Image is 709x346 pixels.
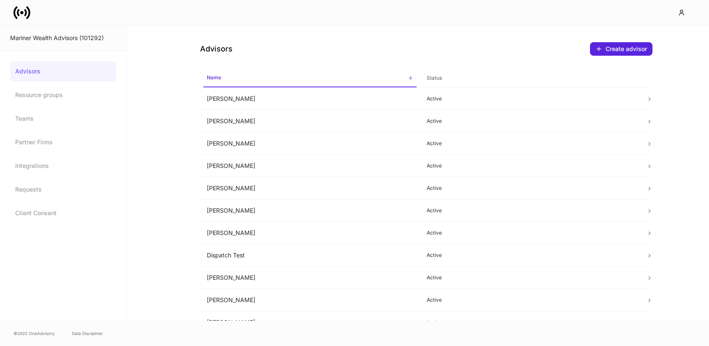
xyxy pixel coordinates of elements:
a: Resource groups [10,85,116,105]
td: [PERSON_NAME] [200,177,420,200]
a: Integrations [10,156,116,176]
p: Active [427,95,633,102]
p: Active [427,185,633,192]
td: [PERSON_NAME] [200,311,420,334]
td: [PERSON_NAME] [200,200,420,222]
p: Active [427,252,633,259]
a: Partner Firms [10,132,116,152]
h4: Advisors [200,44,233,54]
p: Active [427,162,633,169]
td: [PERSON_NAME] [200,155,420,177]
button: Create advisor [590,42,652,56]
p: Active [427,140,633,147]
p: Active [427,230,633,236]
p: Active [427,118,633,124]
a: Requests [10,179,116,200]
h6: Status [427,74,442,82]
td: [PERSON_NAME] [200,267,420,289]
td: [PERSON_NAME] [200,289,420,311]
span: Name [203,69,417,87]
td: [PERSON_NAME] [200,132,420,155]
span: © 2025 OneAdvisory [14,330,55,337]
p: Active [427,297,633,303]
a: Data Disclaimer [72,330,103,337]
a: Client Consent [10,203,116,223]
a: Advisors [10,61,116,81]
td: [PERSON_NAME] [200,88,420,110]
p: Active [427,207,633,214]
td: [PERSON_NAME] [200,222,420,244]
div: Mariner Wealth Advisors (101292) [10,34,116,42]
a: Teams [10,108,116,129]
span: Status [423,70,636,87]
td: [PERSON_NAME] [200,110,420,132]
h6: Name [207,73,221,81]
p: Active [427,274,633,281]
div: Create advisor [595,46,647,52]
td: Dispatch Test [200,244,420,267]
p: Active [427,319,633,326]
